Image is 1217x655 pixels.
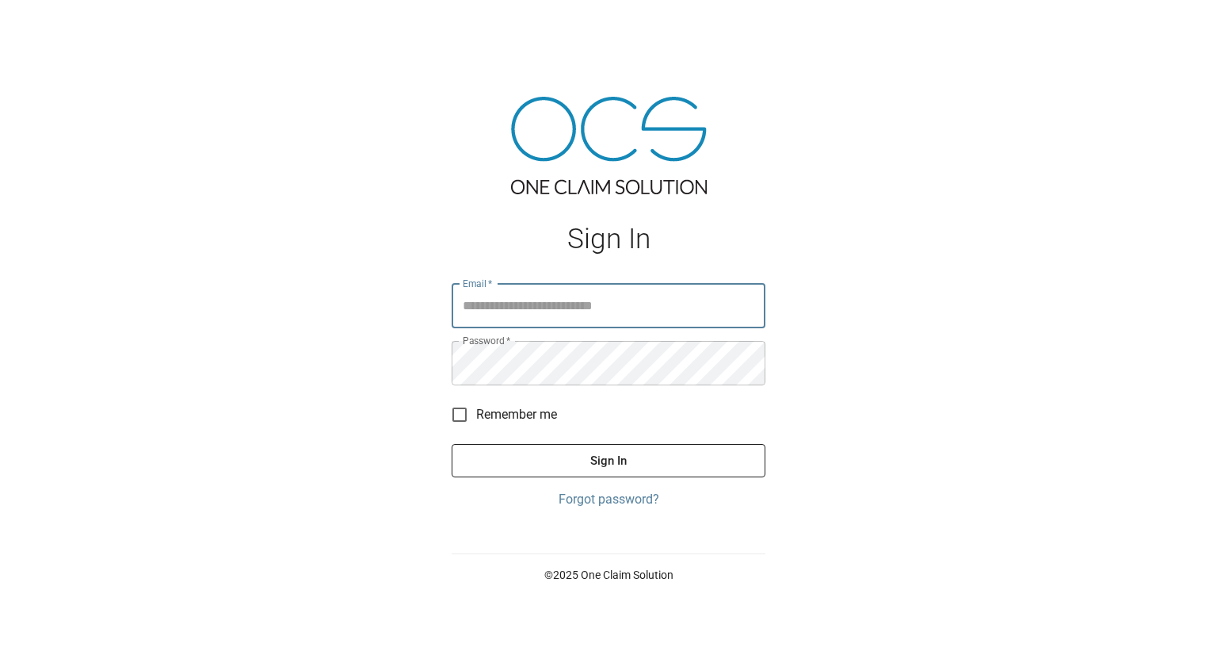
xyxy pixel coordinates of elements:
[476,405,557,424] span: Remember me
[452,444,765,477] button: Sign In
[452,567,765,583] p: © 2025 One Claim Solution
[463,334,510,347] label: Password
[452,490,765,509] a: Forgot password?
[452,223,765,255] h1: Sign In
[511,97,707,194] img: ocs-logo-tra.png
[19,10,82,41] img: ocs-logo-white-transparent.png
[463,277,493,290] label: Email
